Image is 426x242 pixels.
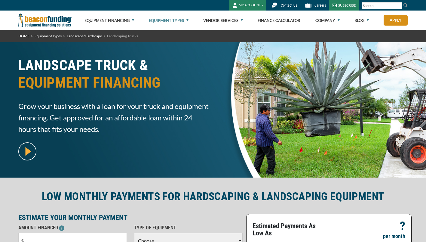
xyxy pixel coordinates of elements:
a: Clear search text [396,3,401,8]
a: Equipment Types [149,11,188,30]
p: ? [400,222,405,230]
img: video modal pop-up play button [18,142,36,160]
span: Contact Us [281,3,297,8]
a: HOME [18,34,29,38]
p: ESTIMATE YOUR MONTHLY PAYMENT [18,214,243,221]
h1: LANDSCAPE TRUCK & [18,57,210,96]
a: Blog [354,11,369,30]
span: Grow your business with a loan for your truck and equipment financing. Get approved for an afford... [18,101,210,135]
a: Landscape/Hardscape [67,34,102,38]
a: Equipment Types [35,34,62,38]
img: Search [403,3,408,8]
span: EQUIPMENT FINANCING [18,74,210,92]
img: Beacon Funding Corporation logo [18,11,72,30]
span: Landscaping Trucks [107,34,138,38]
a: Vendor Services [203,11,243,30]
a: Company [315,11,340,30]
p: per month [383,233,405,240]
span: Careers [314,3,326,8]
p: TYPE OF EQUIPMENT [134,224,243,231]
p: Estimated Payments As Low As [253,222,325,237]
a: Equipment Financing [84,11,134,30]
a: Finance Calculator [258,11,300,30]
p: AMOUNT FINANCED [18,224,127,231]
input: Search [362,2,402,9]
a: Apply [384,15,408,26]
h2: LOW MONTHLY PAYMENTS FOR HARDSCAPING & LANDSCAPING EQUIPMENT [18,190,408,203]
